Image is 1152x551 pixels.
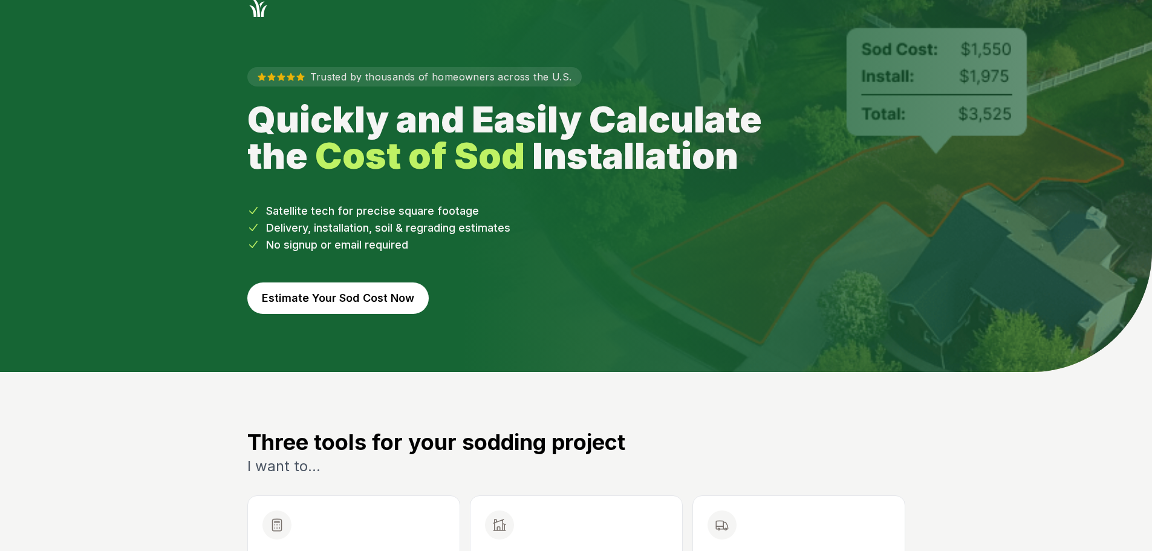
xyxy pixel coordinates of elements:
p: I want to... [247,457,905,476]
h3: Three tools for your sodding project [247,430,905,454]
button: Estimate Your Sod Cost Now [247,282,429,314]
h1: Quickly and Easily Calculate the Installation [247,101,789,174]
li: No signup or email required [247,236,905,253]
strong: Cost of Sod [315,134,525,177]
li: Satellite tech for precise square footage [247,203,905,220]
span: estimates [458,221,510,234]
li: Delivery, installation, soil & regrading [247,220,905,236]
p: Trusted by thousands of homeowners across the U.S. [247,67,582,86]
